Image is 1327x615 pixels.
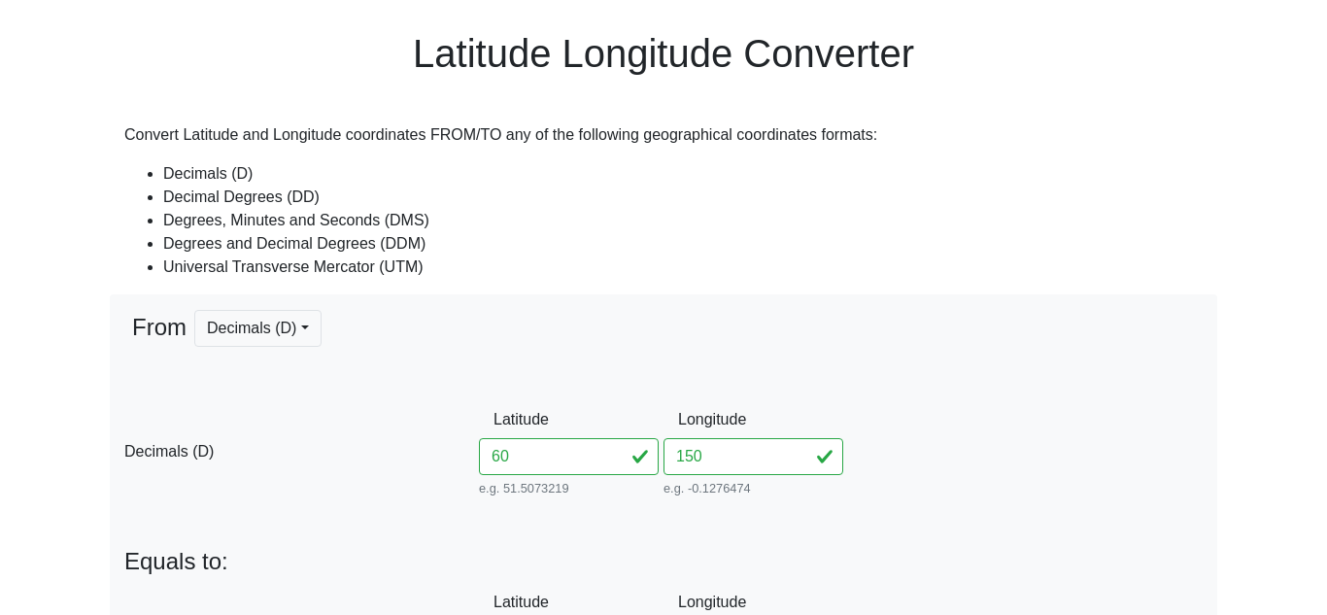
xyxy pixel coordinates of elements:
[163,209,1203,232] li: Degrees, Minutes and Seconds (DMS)
[163,232,1203,256] li: Degrees and Decimal Degrees (DDM)
[479,401,539,438] label: Latitude
[132,310,187,393] span: From
[663,401,724,438] label: Longitude
[124,123,1203,147] p: Convert Latitude and Longitude coordinates FROM/TO any of the following geographical coordinates ...
[124,548,1203,576] p: Equals to:
[124,440,479,463] span: Decimals (D)
[163,186,1203,209] li: Decimal Degrees (DD)
[163,162,1203,186] li: Decimals (D)
[194,310,322,347] button: Decimals (D)
[663,479,843,497] small: e.g. -0.1276474
[163,256,1203,279] li: Universal Transverse Mercator (UTM)
[479,479,659,497] small: e.g. 51.5073219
